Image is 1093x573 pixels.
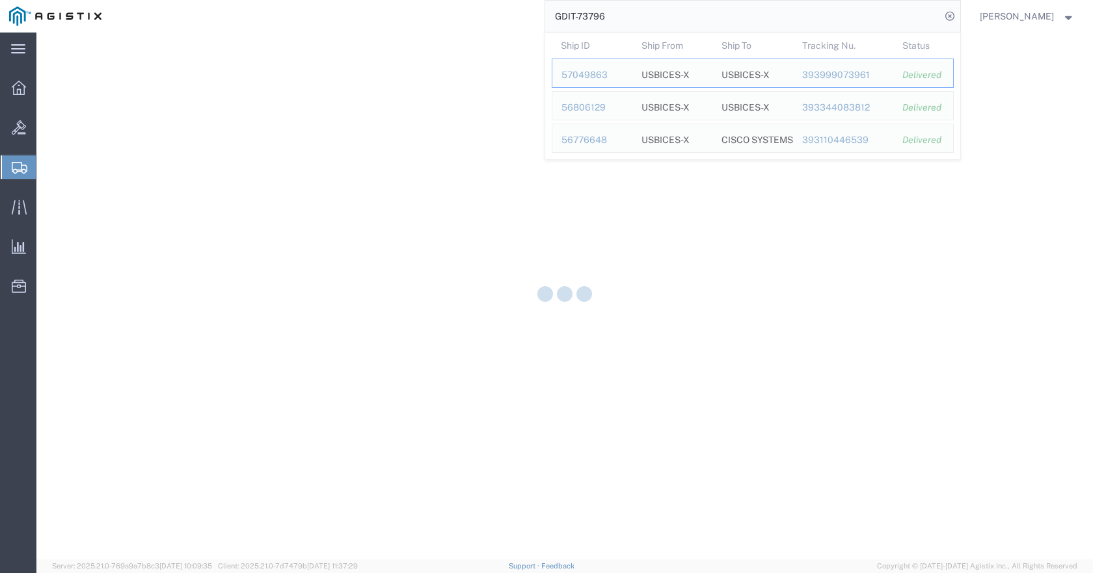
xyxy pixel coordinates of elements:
span: Trent Grant [980,9,1054,23]
a: Support [509,562,541,570]
span: Server: 2025.21.0-769a9a7b8c3 [52,562,212,570]
img: logo [9,7,101,26]
input: Search for shipment number, reference number [545,1,941,32]
a: Feedback [541,562,574,570]
button: [PERSON_NAME] [979,8,1075,24]
span: Copyright © [DATE]-[DATE] Agistix Inc., All Rights Reserved [877,561,1077,572]
span: Client: 2025.21.0-7d7479b [218,562,358,570]
span: [DATE] 11:37:29 [307,562,358,570]
span: [DATE] 10:09:35 [159,562,212,570]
